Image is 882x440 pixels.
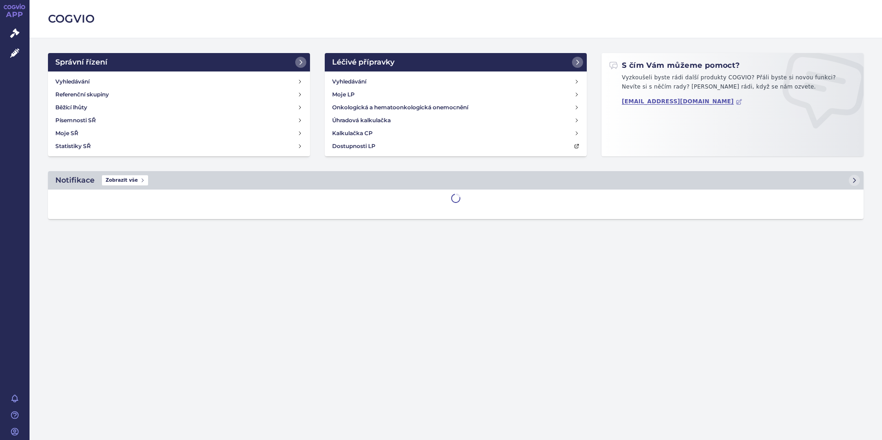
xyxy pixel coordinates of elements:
[622,98,742,105] a: [EMAIL_ADDRESS][DOMAIN_NAME]
[55,129,78,138] h4: Moje SŘ
[102,175,148,185] span: Zobrazit vše
[48,11,864,27] h2: COGVIO
[52,140,306,153] a: Statistiky SŘ
[52,114,306,127] a: Písemnosti SŘ
[332,142,375,151] h4: Dostupnosti LP
[332,129,373,138] h4: Kalkulačka CP
[52,75,306,88] a: Vyhledávání
[332,90,355,99] h4: Moje LP
[332,116,391,125] h4: Úhradová kalkulačka
[55,103,87,112] h4: Běžící lhůty
[332,103,468,112] h4: Onkologická a hematoonkologická onemocnění
[55,90,109,99] h4: Referenční skupiny
[609,60,740,71] h2: S čím Vám můžeme pomoct?
[609,73,856,95] p: Vyzkoušeli byste rádi další produkty COGVIO? Přáli byste si novou funkci? Nevíte si s něčím rady?...
[48,171,864,190] a: NotifikaceZobrazit vše
[55,116,96,125] h4: Písemnosti SŘ
[328,101,583,114] a: Onkologická a hematoonkologická onemocnění
[55,142,91,151] h4: Statistiky SŘ
[55,57,107,68] h2: Správní řízení
[328,114,583,127] a: Úhradová kalkulačka
[332,57,394,68] h2: Léčivé přípravky
[325,53,587,71] a: Léčivé přípravky
[52,88,306,101] a: Referenční skupiny
[328,127,583,140] a: Kalkulačka CP
[55,77,89,86] h4: Vyhledávání
[48,53,310,71] a: Správní řízení
[328,140,583,153] a: Dostupnosti LP
[332,77,366,86] h4: Vyhledávání
[52,101,306,114] a: Běžící lhůty
[52,127,306,140] a: Moje SŘ
[328,88,583,101] a: Moje LP
[55,175,95,186] h2: Notifikace
[328,75,583,88] a: Vyhledávání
